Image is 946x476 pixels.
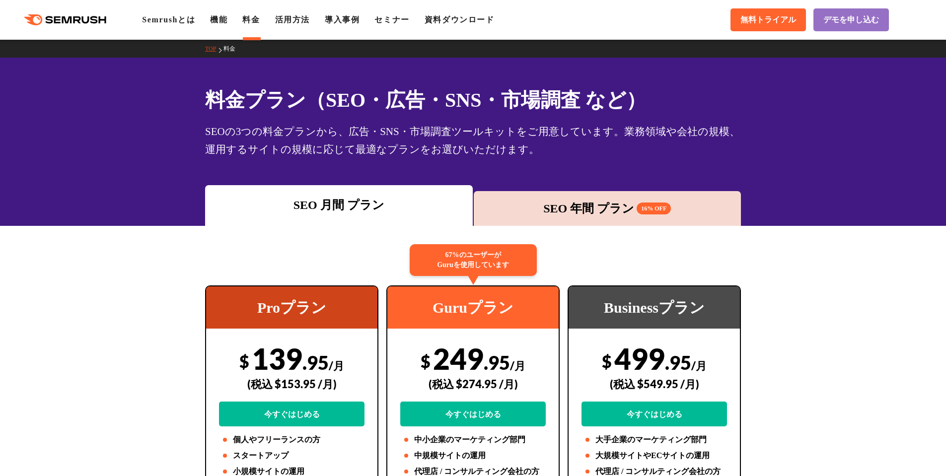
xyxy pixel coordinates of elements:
[325,15,360,24] a: 導入事例
[205,85,741,115] h1: 料金プラン（SEO・広告・SNS・市場調査 など）
[582,434,727,446] li: 大手企業のマーケティング部門
[484,351,510,374] span: .95
[637,203,671,214] span: 16% OFF
[410,244,537,276] div: 67%のユーザーが Guruを使用しています
[582,402,727,426] a: 今すぐはじめる
[142,15,195,24] a: Semrushとは
[205,123,741,158] div: SEOの3つの料金プランから、広告・SNS・市場調査ツールキットをご用意しています。業務領域や会社の規模、運用するサイトの規模に応じて最適なプランをお選びいただけます。
[823,15,879,25] span: デモを申し込む
[275,15,310,24] a: 活用方法
[387,286,559,329] div: Guruプラン
[205,45,223,52] a: TOP
[400,366,546,402] div: (税込 $274.95 /月)
[223,45,243,52] a: 料金
[242,15,260,24] a: 料金
[582,450,727,462] li: 大規模サイトやECサイトの運用
[582,366,727,402] div: (税込 $549.95 /月)
[740,15,796,25] span: 無料トライアル
[602,351,612,371] span: $
[219,434,364,446] li: 個人やフリーランスの方
[400,434,546,446] li: 中小企業のマーケティング部門
[582,341,727,426] div: 499
[479,200,736,217] div: SEO 年間 プラン
[239,351,249,371] span: $
[813,8,889,31] a: デモを申し込む
[206,286,377,329] div: Proプラン
[421,351,431,371] span: $
[400,402,546,426] a: 今すぐはじめる
[219,450,364,462] li: スタートアップ
[374,15,409,24] a: セミナー
[329,359,344,372] span: /月
[219,402,364,426] a: 今すぐはじめる
[219,366,364,402] div: (税込 $153.95 /月)
[219,341,364,426] div: 139
[510,359,525,372] span: /月
[400,341,546,426] div: 249
[210,15,227,24] a: 機能
[425,15,495,24] a: 資料ダウンロード
[400,450,546,462] li: 中規模サイトの運用
[210,196,468,214] div: SEO 月間 プラン
[691,359,707,372] span: /月
[569,286,740,329] div: Businessプラン
[665,351,691,374] span: .95
[302,351,329,374] span: .95
[730,8,806,31] a: 無料トライアル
